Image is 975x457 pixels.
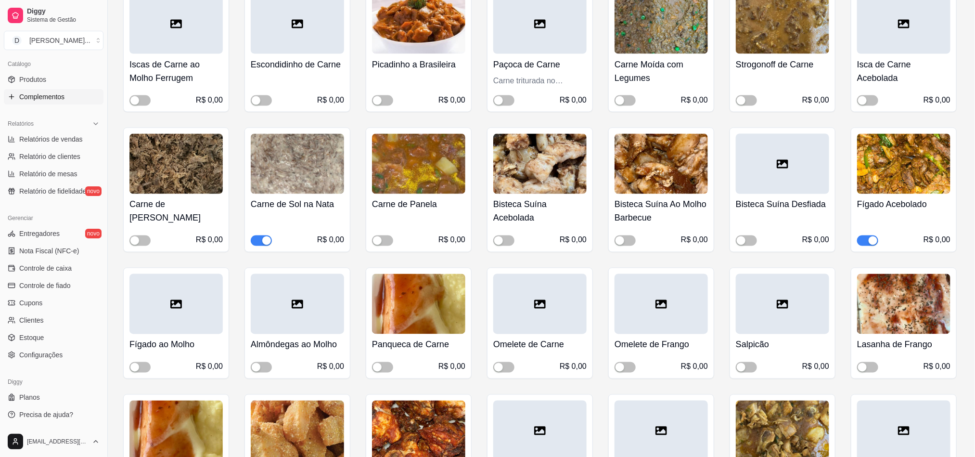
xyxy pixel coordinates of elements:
[27,7,100,16] span: Diggy
[802,94,829,106] div: R$ 0,00
[129,58,223,85] h4: Iscas de Carne ao Molho Ferrugem
[615,338,708,352] h4: Omelete de Frango
[4,313,103,328] a: Clientes
[560,235,587,246] div: R$ 0,00
[372,134,465,194] img: product-image
[4,31,103,50] button: Select a team
[4,89,103,104] a: Complementos
[196,94,223,106] div: R$ 0,00
[4,278,103,293] a: Controle de fiado
[372,338,465,352] h4: Panqueca de Carne
[27,16,100,24] span: Sistema de Gestão
[27,438,88,445] span: [EMAIL_ADDRESS][DOMAIN_NAME]
[372,58,465,71] h4: Picadinho a Brasileira
[19,92,64,102] span: Complementos
[681,361,708,373] div: R$ 0,00
[681,235,708,246] div: R$ 0,00
[4,330,103,345] a: Estoque
[4,183,103,199] a: Relatório de fidelidadenovo
[19,169,77,179] span: Relatório de mesas
[560,361,587,373] div: R$ 0,00
[372,274,465,334] img: product-image
[196,361,223,373] div: R$ 0,00
[19,392,40,402] span: Planos
[251,58,344,71] h4: Escondidinho de Carne
[857,338,950,352] h4: Lasanha de Frango
[19,152,80,161] span: Relatório de clientes
[4,226,103,241] a: Entregadoresnovo
[802,361,829,373] div: R$ 0,00
[4,4,103,27] a: DiggySistema de Gestão
[736,58,829,71] h4: Strogonoff de Carne
[317,235,344,246] div: R$ 0,00
[19,333,44,342] span: Estoque
[19,246,79,256] span: Nota Fiscal (NFC-e)
[4,347,103,363] a: Configurações
[372,198,465,211] h4: Carne de Panela
[493,198,587,225] h4: Bisteca Suína Acebolada
[4,56,103,72] div: Catálogo
[19,134,83,144] span: Relatórios de vendas
[317,94,344,106] div: R$ 0,00
[19,315,44,325] span: Clientes
[4,430,103,453] button: [EMAIL_ADDRESS][DOMAIN_NAME]
[4,72,103,87] a: Produtos
[493,134,587,194] img: product-image
[129,134,223,194] img: product-image
[12,36,22,45] span: D
[493,338,587,352] h4: Omelete de Carne
[129,338,223,352] h4: Fígado ao Molho
[19,281,71,290] span: Controle de fiado
[251,134,344,194] img: product-image
[4,210,103,226] div: Gerenciar
[615,134,708,194] img: product-image
[4,374,103,390] div: Diggy
[857,274,950,334] img: product-image
[4,166,103,182] a: Relatório de mesas
[19,75,46,84] span: Produtos
[19,263,72,273] span: Controle de caixa
[4,407,103,422] a: Precisa de ajuda?
[560,94,587,106] div: R$ 0,00
[19,298,42,308] span: Cupons
[857,198,950,211] h4: Fígado Acebolado
[4,131,103,147] a: Relatórios de vendas
[493,75,587,87] div: Carne triturada no liquidificador com farofa
[924,361,950,373] div: R$ 0,00
[19,410,73,419] span: Precisa de ajuda?
[857,58,950,85] h4: Isca de Carne Acebolada
[857,134,950,194] img: product-image
[681,94,708,106] div: R$ 0,00
[4,390,103,405] a: Planos
[736,198,829,211] h4: Bisteca Suína Desfiada
[129,198,223,225] h4: Carne de [PERSON_NAME]
[317,361,344,373] div: R$ 0,00
[4,261,103,276] a: Controle de caixa
[19,350,63,360] span: Configurações
[438,94,465,106] div: R$ 0,00
[615,198,708,225] h4: Bisteca Suína Ao Molho Barbecue
[924,235,950,246] div: R$ 0,00
[493,58,587,71] h4: Paçoca de Carne
[251,198,344,211] h4: Carne de Sol na Nata
[4,149,103,164] a: Relatório de clientes
[4,295,103,311] a: Cupons
[29,36,90,45] div: [PERSON_NAME] ...
[736,338,829,352] h4: Salpicão
[251,338,344,352] h4: Almôndegas ao Molho
[802,235,829,246] div: R$ 0,00
[8,120,34,128] span: Relatórios
[19,186,86,196] span: Relatório de fidelidade
[438,361,465,373] div: R$ 0,00
[196,235,223,246] div: R$ 0,00
[615,58,708,85] h4: Carne Moída com Legumes
[438,235,465,246] div: R$ 0,00
[924,94,950,106] div: R$ 0,00
[4,243,103,259] a: Nota Fiscal (NFC-e)
[19,229,60,238] span: Entregadores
